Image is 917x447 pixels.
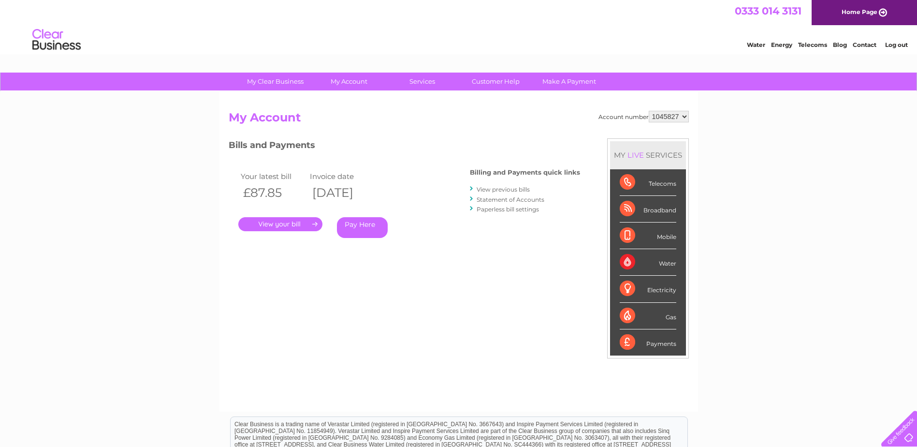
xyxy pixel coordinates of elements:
[853,41,876,48] a: Contact
[620,249,676,276] div: Water
[610,141,686,169] div: MY SERVICES
[238,217,322,231] a: .
[238,170,308,183] td: Your latest bill
[747,41,765,48] a: Water
[626,150,646,160] div: LIVE
[833,41,847,48] a: Blog
[620,169,676,196] div: Telecoms
[885,41,908,48] a: Log out
[598,111,689,122] div: Account number
[235,73,315,90] a: My Clear Business
[620,276,676,302] div: Electricity
[620,223,676,249] div: Mobile
[382,73,462,90] a: Services
[309,73,389,90] a: My Account
[529,73,609,90] a: Make A Payment
[470,169,580,176] h4: Billing and Payments quick links
[231,5,687,47] div: Clear Business is a trading name of Verastar Limited (registered in [GEOGRAPHIC_DATA] No. 3667643...
[307,183,377,203] th: [DATE]
[238,183,308,203] th: £87.85
[337,217,388,238] a: Pay Here
[456,73,536,90] a: Customer Help
[620,329,676,356] div: Payments
[477,196,544,203] a: Statement of Accounts
[620,196,676,223] div: Broadband
[771,41,792,48] a: Energy
[307,170,377,183] td: Invoice date
[735,5,801,17] a: 0333 014 3131
[798,41,827,48] a: Telecoms
[229,138,580,155] h3: Bills and Payments
[477,206,539,213] a: Paperless bill settings
[32,25,81,55] img: logo.png
[620,303,676,329] div: Gas
[229,111,689,129] h2: My Account
[477,186,530,193] a: View previous bills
